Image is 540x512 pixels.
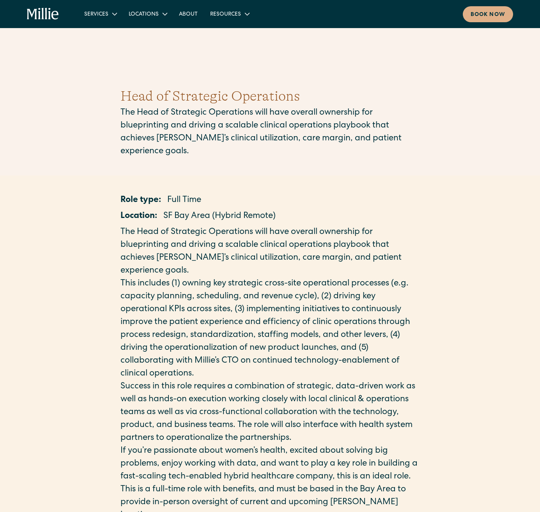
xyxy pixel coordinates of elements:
div: Locations [129,11,159,19]
p: Success in this role requires a combination of strategic, data-driven work as well as hands-on ex... [120,381,420,445]
div: Locations [122,7,173,20]
p: Role type: [120,194,161,207]
div: Services [78,7,122,20]
p: Full Time [167,194,201,207]
p: This includes (1) owning key strategic cross-site operational processes (e.g. capacity planning, ... [120,278,420,381]
p: If you’re passionate about women’s health, excited about solving big problems, enjoy working with... [120,445,420,484]
div: Services [84,11,108,19]
p: The Head of Strategic Operations will have overall ownership for blueprinting and driving a scala... [120,226,420,278]
div: Resources [204,7,255,20]
div: Resources [210,11,241,19]
a: Book now [463,6,513,22]
a: home [27,8,59,20]
p: Location: [120,210,157,223]
p: SF Bay Area (Hybrid Remote) [163,210,276,223]
div: Book now [471,11,505,19]
h1: Head of Strategic Operations [120,86,420,107]
a: About [173,7,204,20]
p: The Head of Strategic Operations will have overall ownership for blueprinting and driving a scala... [120,107,420,158]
